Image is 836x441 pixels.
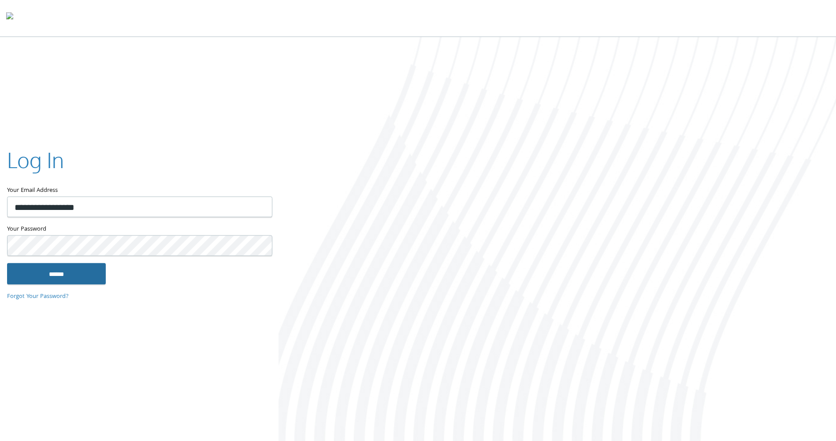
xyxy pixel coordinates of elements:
[7,292,69,301] a: Forgot Your Password?
[7,145,64,175] h2: Log In
[255,202,265,212] keeper-lock: Open Keeper Popup
[6,9,13,27] img: todyl-logo-dark.svg
[7,224,271,235] label: Your Password
[255,240,265,251] keeper-lock: Open Keeper Popup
